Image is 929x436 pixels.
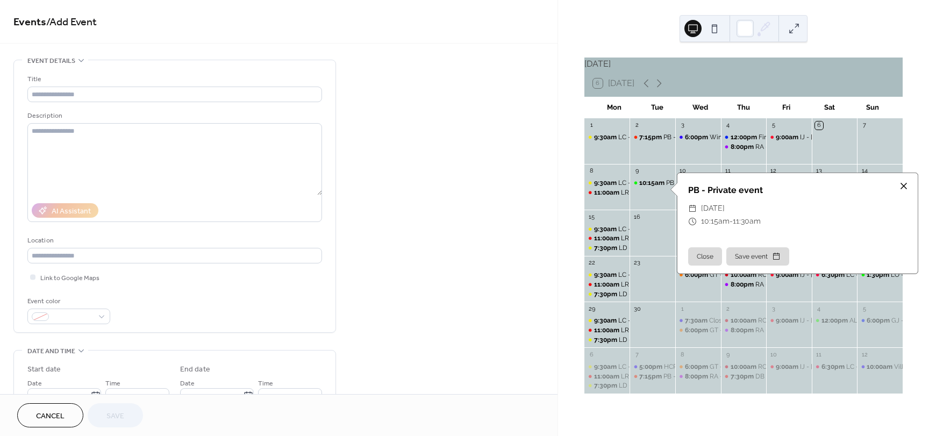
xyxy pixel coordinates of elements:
span: Event details [27,55,75,67]
div: RA - Band Practice (Wed) [675,372,721,381]
div: LR - Yoga group [621,188,669,197]
div: DB - Men's club [755,372,803,381]
span: 12:00pm [821,316,849,325]
div: 10 [678,167,687,175]
span: 9:00am [776,133,800,142]
div: RC - Yoga [758,270,788,280]
div: RC - Yoga [721,316,767,325]
div: [DATE] [584,58,903,70]
span: 6:00pm [685,270,710,280]
div: IJ - St Johns church [766,270,812,280]
div: LD - Choir practice [584,335,630,345]
div: 16 [633,213,641,221]
span: 9:00am [776,316,800,325]
div: Wine and Words on Wednesdays [675,133,721,142]
div: Fire Extinguisher Testing [721,133,767,142]
span: Date [27,378,42,389]
div: Sun [851,97,894,118]
div: Closed for Maintenance [709,316,781,325]
span: 10:15am [701,215,730,228]
span: Time [258,378,273,389]
div: HCRR - Committee [630,362,675,371]
div: LD - Choir practice [619,335,675,345]
div: LC - Pilates [618,225,652,234]
span: 11:00am [594,234,621,243]
div: 1 [588,121,596,130]
span: 1:30pm [867,270,891,280]
div: PB - Private event [677,184,918,197]
div: LD - Choir practice [584,381,630,390]
div: 11 [815,351,823,359]
div: RC - Yoga [721,270,767,280]
div: 3 [769,305,777,313]
span: 10:00am [731,316,758,325]
div: LC - Pilates [584,316,630,325]
span: 11:00am [594,372,621,381]
div: 12 [769,167,777,175]
div: RA - Band Practice (Thu) [755,280,828,289]
div: RA - Band Practice (Wed) [710,372,785,381]
span: 7:30pm [594,381,619,390]
div: IJ - [GEOGRAPHIC_DATA][PERSON_NAME] [800,362,925,371]
div: PB - Art group [663,372,705,381]
span: [DATE] [701,202,725,215]
div: RC - Yoga [758,362,788,371]
div: LC - Pilates [584,178,630,188]
div: Tue [636,97,679,118]
span: 10:00am [731,270,758,280]
div: LD - Choir practice [584,290,630,299]
span: 10:15am [639,178,666,188]
div: 7 [860,121,868,130]
span: Link to Google Maps [40,273,99,284]
div: Fire Extinguisher Testing [759,133,831,142]
div: LC - Pilates [584,362,630,371]
div: 14 [860,167,868,175]
div: GT - Private Meeting [675,326,721,335]
div: RC - Yoga [721,362,767,371]
span: 6:00pm [685,326,710,335]
div: Title [27,74,320,85]
div: 9 [633,167,641,175]
span: 10:00am [867,362,894,371]
button: Cancel [17,403,83,427]
div: 13 [815,167,823,175]
div: RA - Band Practice (Thu) [755,142,828,152]
div: Start date [27,364,61,375]
span: 6:00pm [867,316,891,325]
div: LD - Choir practice [619,244,675,253]
div: 6 [815,121,823,130]
span: 12:00pm [731,133,759,142]
div: Sat [808,97,851,118]
div: HCRR - Committee [664,362,721,371]
div: IJ - St Johns church [766,133,812,142]
div: GT - Private Meeting [675,362,721,371]
div: LR - Yoga group [621,372,669,381]
span: 8:00pm [731,326,755,335]
div: RA - Band Practice (Thu) [755,326,828,335]
div: RC - Yoga [758,316,788,325]
div: 30 [633,305,641,313]
div: LR - Yoga group [621,234,669,243]
div: 8 [678,351,687,359]
div: LC - Pilates [584,270,630,280]
div: 4 [815,305,823,313]
div: 1 [678,305,687,313]
div: AL - Private Party [812,316,857,325]
div: 8 [588,167,596,175]
div: LC - Pilates [584,133,630,142]
span: 7:30pm [594,290,619,299]
span: 6:00pm [685,133,710,142]
span: 7:15pm [639,372,663,381]
div: RA - Band Practice (Thu) [721,142,767,152]
div: LR - Yoga group [584,372,630,381]
div: PB - Art group [630,133,675,142]
div: PB - Private event [666,178,719,188]
div: 10 [769,351,777,359]
div: GJ - Private event [857,316,903,325]
div: IJ - St Johns church [766,362,812,371]
div: 9 [724,351,732,359]
div: LC - Young Church [812,362,857,371]
div: PB - Art group [663,133,705,142]
span: 7:30pm [594,244,619,253]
